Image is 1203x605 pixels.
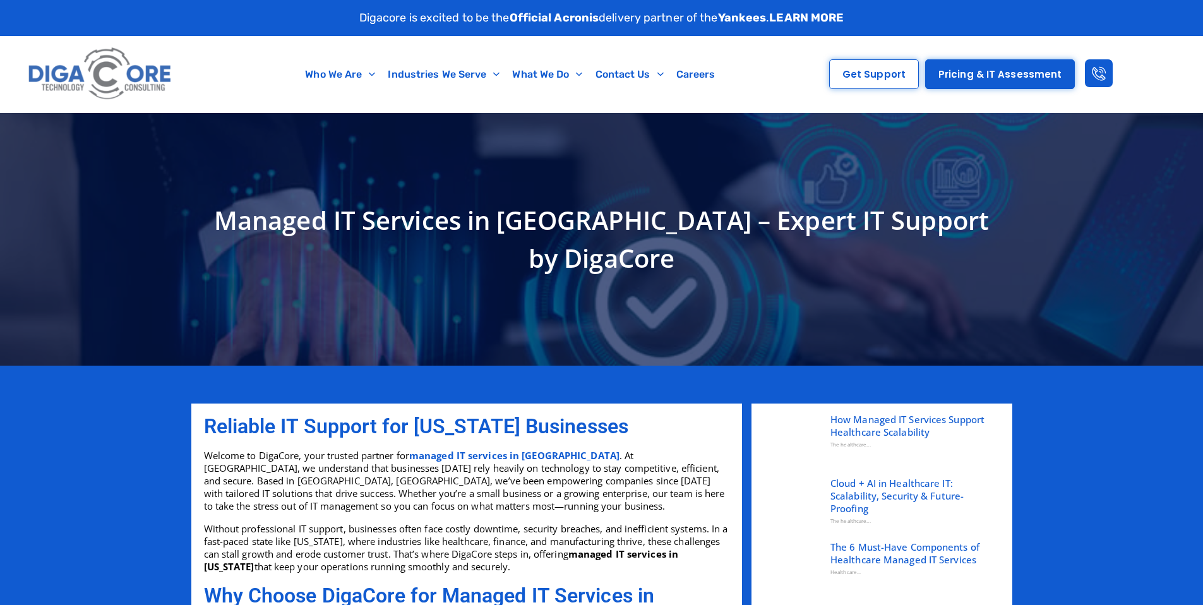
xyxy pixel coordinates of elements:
[670,60,722,89] a: Careers
[381,60,506,89] a: Industries We Serve
[204,522,729,573] p: Without professional IT support, businesses often face costly downtime, security breaches, and in...
[506,60,589,89] a: What We Do
[204,449,729,512] p: Welcome to DigaCore, your trusted partner for . At [GEOGRAPHIC_DATA], we understand that business...
[237,60,784,89] nav: Menu
[758,410,821,473] img: How Managed IT Services Support Healthcare Scalability
[769,11,844,25] a: LEARN MORE
[830,566,997,578] div: Healthcare...
[204,416,729,436] h2: Reliable IT Support for [US_STATE] Businesses
[359,9,844,27] p: Digacore is excited to be the delivery partner of the .
[830,515,997,527] div: The healthcare...
[718,11,767,25] strong: Yankees
[758,537,821,601] img: 6 Key Components of Healthcare Managed IT Services
[925,59,1075,89] a: Pricing & IT Assessment
[829,59,919,89] a: Get Support
[842,69,906,79] span: Get Support
[299,60,381,89] a: Who We Are
[510,11,599,25] strong: Official Acronis
[589,60,670,89] a: Contact Us
[409,449,619,462] a: managed IT services in [GEOGRAPHIC_DATA]
[25,42,176,106] img: Digacore logo 1
[830,477,997,515] a: Cloud + AI in Healthcare IT: Scalability, Security & Future-Proofing
[830,541,997,566] a: The 6 Must-Have Components of Healthcare Managed IT Services
[938,69,1062,79] span: Pricing & IT Assessment
[204,548,679,573] strong: managed IT services in [US_STATE]
[830,438,997,451] div: The healthcare...
[830,413,997,438] a: How Managed IT Services Support Healthcare Scalability
[198,201,1006,277] h1: Managed IT Services in [GEOGRAPHIC_DATA] – Expert IT Support by DigaCore
[758,474,821,537] img: Cloud + AI in healthcare IT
